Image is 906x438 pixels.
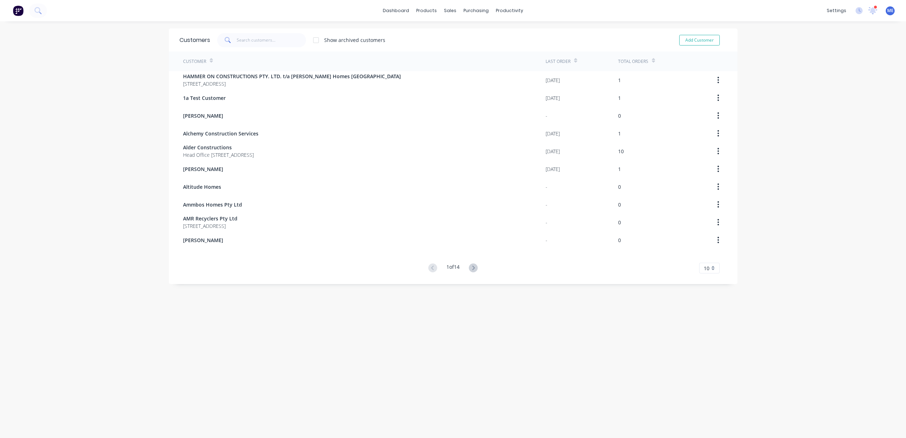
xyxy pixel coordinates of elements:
div: 10 [618,148,624,155]
div: [DATE] [546,130,560,137]
div: 1 [618,130,621,137]
div: Last Order [546,58,570,65]
div: 0 [618,219,621,226]
div: [DATE] [546,76,560,84]
div: 1 [618,76,621,84]
div: 0 [618,236,621,244]
div: products [413,5,440,16]
span: Head Office [STREET_ADDRESS] [183,151,254,159]
span: HAMMER ON CONSTRUCTIONS PTY. LTD. t/a [PERSON_NAME] Homes [GEOGRAPHIC_DATA] [183,73,401,80]
span: [STREET_ADDRESS] [183,222,237,230]
div: 1 [618,94,621,102]
div: sales [440,5,460,16]
div: - [546,112,547,119]
span: [PERSON_NAME] [183,236,223,244]
div: Total Orders [618,58,648,65]
div: [DATE] [546,94,560,102]
span: Alchemy Construction Services [183,130,258,137]
div: 0 [618,112,621,119]
span: Alder Constructions [183,144,254,151]
div: productivity [492,5,527,16]
div: - [546,219,547,226]
div: 0 [618,201,621,208]
span: ME [887,7,894,14]
div: 0 [618,183,621,191]
div: settings [823,5,850,16]
div: - [546,236,547,244]
span: Ammbos Homes Pty Ltd [183,201,242,208]
div: [DATE] [546,148,560,155]
div: purchasing [460,5,492,16]
div: [DATE] [546,165,560,173]
div: 1 [618,165,621,173]
span: 1a Test Customer [183,94,226,102]
div: 1 of 14 [446,263,460,273]
input: Search customers... [237,33,306,47]
span: [STREET_ADDRESS] [183,80,401,87]
div: Customers [179,36,210,44]
span: AMR Recyclers Pty Ltd [183,215,237,222]
div: - [546,201,547,208]
span: Altitude Homes [183,183,221,191]
div: Customer [183,58,206,65]
span: 10 [704,265,709,272]
img: Factory [13,5,23,16]
div: Show archived customers [324,36,385,44]
button: Add Customer [679,35,720,46]
span: [PERSON_NAME] [183,165,223,173]
span: [PERSON_NAME] [183,112,223,119]
div: - [546,183,547,191]
a: dashboard [379,5,413,16]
